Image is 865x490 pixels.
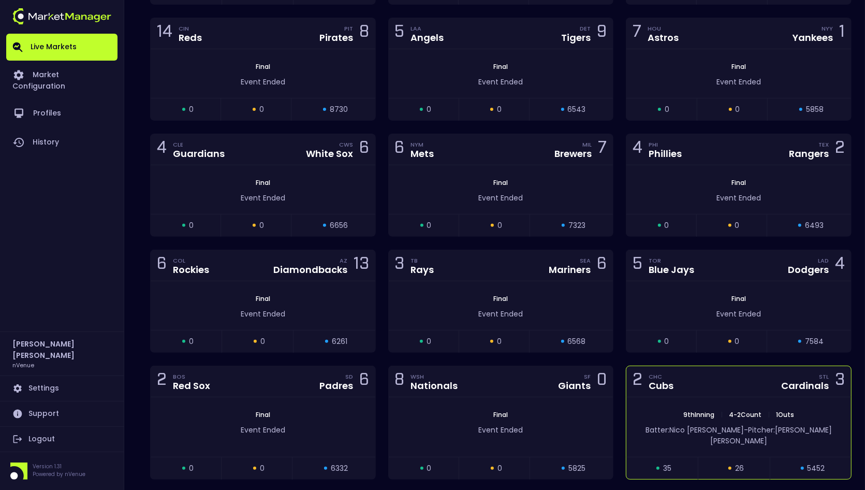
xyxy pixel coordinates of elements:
span: 6332 [331,463,348,474]
div: Pirates [319,33,353,42]
div: 7 [598,140,607,159]
div: 14 [157,24,172,43]
span: 0 [735,220,740,231]
span: 0 [189,336,194,347]
div: PHI [649,140,682,149]
div: 1 [839,24,845,43]
span: 0 [189,463,194,474]
h3: nVenue [12,361,34,369]
div: NYY [822,24,833,33]
span: 6568 [568,336,586,347]
div: Yankees [793,33,833,42]
span: Event Ended [478,309,523,319]
div: 2 [633,372,642,391]
span: 0 [427,463,432,474]
div: White Sox [306,149,353,158]
a: History [6,128,118,157]
span: | [765,410,773,419]
p: Version 1.31 [33,463,85,470]
span: 0 [736,104,740,115]
span: Final [253,62,273,71]
span: 0 [427,336,431,347]
div: DET [580,24,591,33]
span: Final [490,178,511,187]
span: Event Ended [478,77,523,87]
span: 5452 [808,463,825,474]
div: NYM [411,140,434,149]
div: 2 [157,372,167,391]
div: 6 [359,140,369,159]
div: CWS [339,140,353,149]
div: Version 1.31Powered by nVenue [6,463,118,480]
div: TEX [818,140,829,149]
div: 5 [633,256,642,275]
div: Cardinals [781,381,829,391]
div: 7 [633,24,641,43]
span: 9th Inning [680,410,717,419]
div: TOR [649,256,694,265]
span: 0 [189,104,194,115]
div: 6 [359,372,369,391]
span: 5825 [568,463,585,474]
a: Profiles [6,99,118,128]
div: 6 [597,256,607,275]
span: 0 [259,104,264,115]
span: 0 [665,220,669,231]
span: 0 [735,336,740,347]
div: 8 [359,24,369,43]
div: CHC [649,372,673,381]
span: 0 [497,104,502,115]
span: Final [728,294,749,303]
div: TB [411,256,434,265]
div: BOS [173,372,210,381]
span: 0 [497,463,502,474]
div: Phillies [649,149,682,158]
span: 7323 [568,220,585,231]
span: Final [490,410,511,419]
span: Final [490,294,511,303]
span: 5858 [806,104,824,115]
div: 4 [157,140,167,159]
div: 13 [354,256,369,275]
div: Rangers [789,149,829,158]
a: Market Configuration [6,61,118,99]
div: Reds [179,33,202,42]
div: 0 [597,372,607,391]
span: Event Ended [478,193,523,203]
div: SF [584,372,591,381]
div: CIN [179,24,202,33]
div: LAA [411,24,444,33]
div: Tigers [561,33,591,42]
div: Padres [319,381,353,391]
h2: [PERSON_NAME] [PERSON_NAME] [12,338,111,361]
span: - [744,425,748,435]
span: 0 [260,463,265,474]
span: 26 [735,463,744,474]
div: WSH [411,372,458,381]
div: 6 [395,140,405,159]
span: 0 [427,220,432,231]
a: Logout [6,427,118,452]
div: AZ [340,256,347,265]
div: 2 [835,140,845,159]
div: Rays [411,265,434,275]
div: Brewers [554,149,592,158]
div: Nationals [411,381,458,391]
div: SD [345,372,353,381]
span: 0 [260,336,265,347]
span: 0 [427,104,431,115]
a: Settings [6,376,118,401]
div: 4 [633,140,642,159]
div: LAD [818,256,829,265]
div: MIL [582,140,592,149]
div: Dodgers [788,265,829,275]
div: 3 [395,256,405,275]
span: 0 [259,220,264,231]
span: 0 [189,220,194,231]
div: 6 [157,256,167,275]
div: Red Sox [173,381,210,391]
div: 5 [395,24,405,43]
span: 6493 [805,220,824,231]
span: 6656 [330,220,348,231]
span: Event Ended [716,193,761,203]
